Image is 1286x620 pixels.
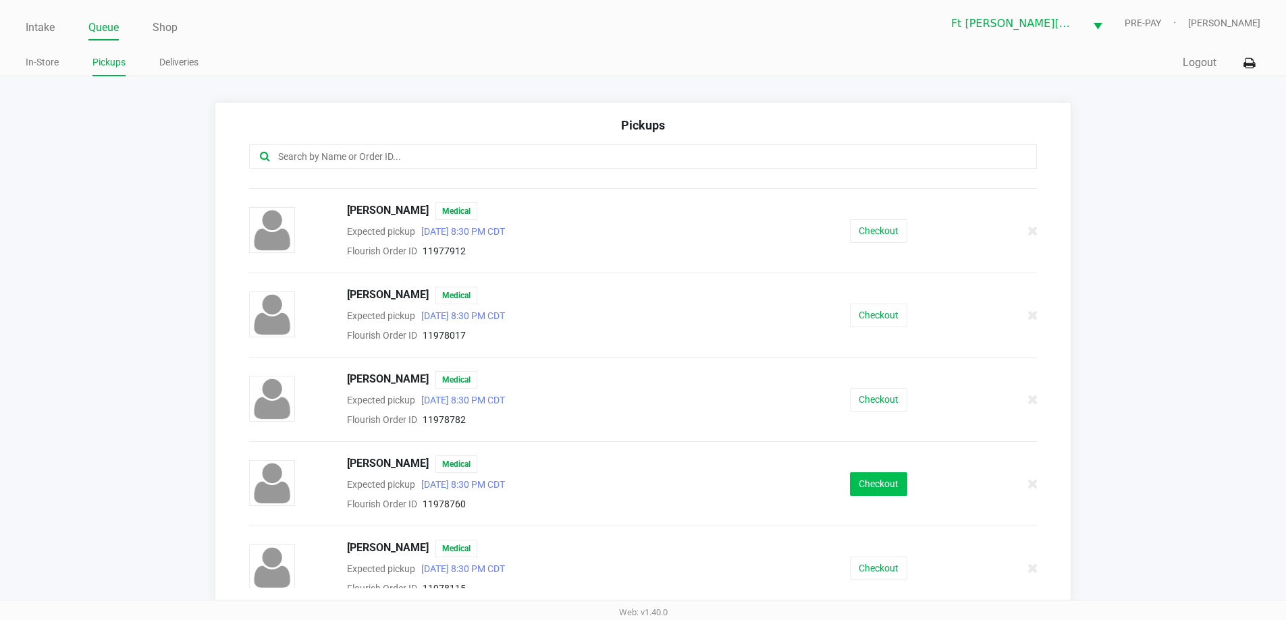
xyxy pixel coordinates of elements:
[423,583,466,594] span: 11978115
[347,563,415,574] span: Expected pickup
[347,499,417,509] span: Flourish Order ID
[277,149,967,165] input: Search by Name or Order ID...
[435,540,477,557] span: Medical
[347,226,415,237] span: Expected pickup
[153,18,178,37] a: Shop
[415,479,505,490] span: [DATE] 8:30 PM CDT
[415,226,505,237] span: [DATE] 8:30 PM CDT
[347,455,429,473] span: [PERSON_NAME]
[159,54,198,71] a: Deliveries
[347,371,429,389] span: [PERSON_NAME]
[26,18,55,37] a: Intake
[26,54,59,71] a: In-Store
[850,304,907,327] button: Checkout
[415,310,505,321] span: [DATE] 8:30 PM CDT
[435,455,477,473] span: Medical
[92,54,126,71] a: Pickups
[1125,16,1188,30] span: PRE-PAY
[423,330,466,341] span: 11978017
[347,583,417,594] span: Flourish Order ID
[347,395,415,405] span: Expected pickup
[435,371,477,389] span: Medical
[850,219,907,243] button: Checkout
[347,330,417,341] span: Flourish Order ID
[850,557,907,580] button: Checkout
[1183,55,1216,71] button: Logout
[621,118,665,132] span: Pickups
[347,479,415,490] span: Expected pickup
[347,287,429,304] span: [PERSON_NAME]
[423,499,466,509] span: 11978760
[88,18,119,37] a: Queue
[435,202,477,220] span: Medical
[347,202,429,220] span: [PERSON_NAME]
[850,472,907,496] button: Checkout
[415,563,505,574] span: [DATE] 8:30 PM CDT
[1085,7,1110,39] button: Select
[850,388,907,412] button: Checkout
[423,246,466,256] span: 11977912
[347,540,429,557] span: [PERSON_NAME]
[423,414,466,425] span: 11978782
[619,607,668,617] span: Web: v1.40.0
[347,246,417,256] span: Flourish Order ID
[951,16,1077,32] span: Ft [PERSON_NAME][GEOGRAPHIC_DATA]
[435,287,477,304] span: Medical
[1188,16,1260,30] span: [PERSON_NAME]
[347,310,415,321] span: Expected pickup
[415,395,505,405] span: [DATE] 8:30 PM CDT
[347,414,417,425] span: Flourish Order ID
